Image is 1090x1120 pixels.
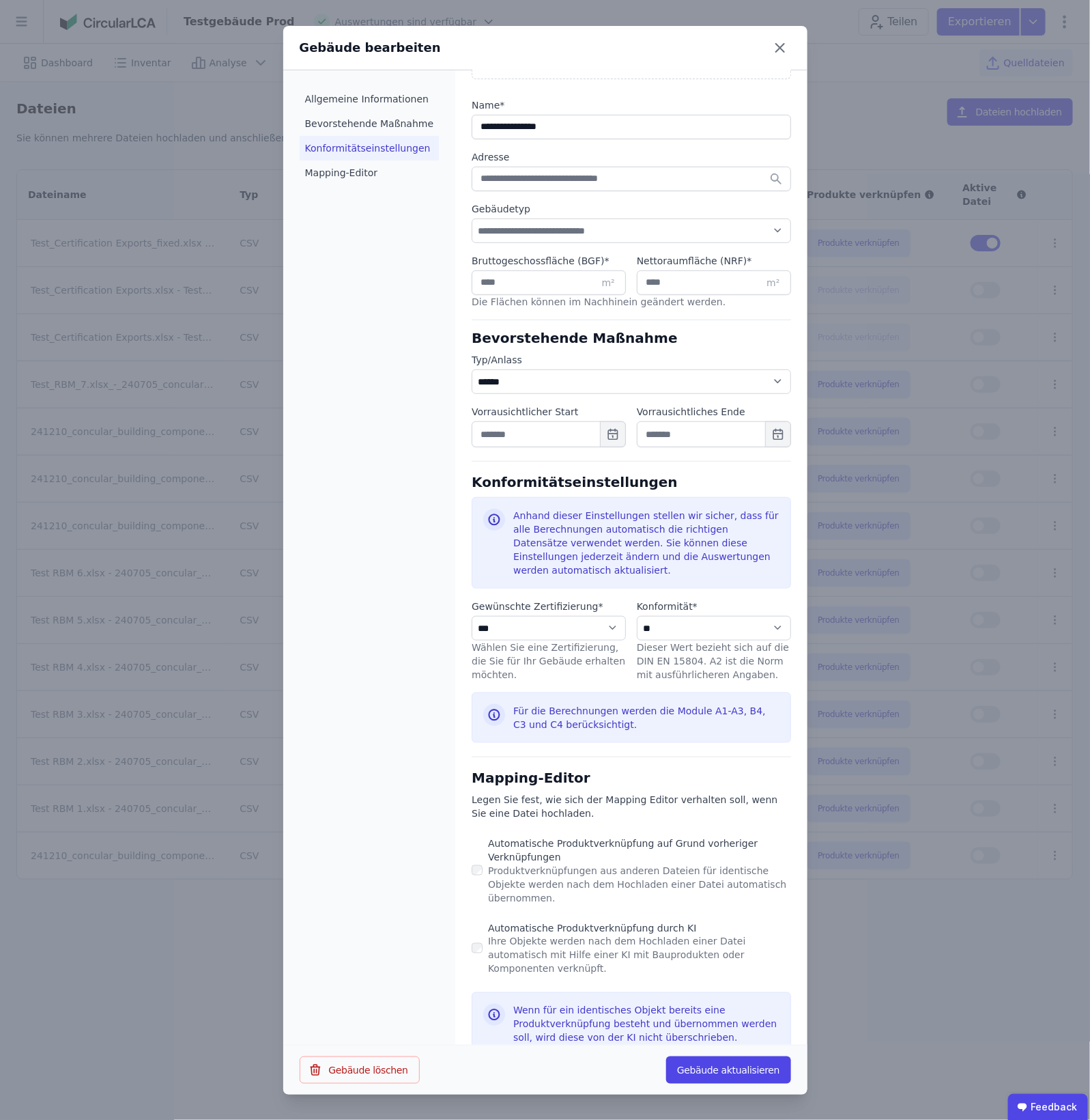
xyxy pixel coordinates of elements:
[602,276,615,290] span: m²
[513,1004,779,1045] div: Wenn für ein identisches Objekt bereits eine Produktverknüpfung besteht und übernommen werden sol...
[472,793,790,820] div: Legen Sie fest, wie sich der Mapping Editor verhalten soll, wenn Sie eine Datei hochladen.
[300,136,440,160] li: Konformitätseinstellungen
[637,641,791,682] div: Dieser Wert bezieht sich auf die DIN EN 15804. A2 ist die Norm mit ausführlicheren Angaben.
[300,87,440,111] li: Allgemeine Informationen
[472,295,790,317] div: Die Flächen können im Nachhinein geändert werden.
[472,600,626,613] label: audits.requiredField
[637,254,791,268] label: audits.requiredField
[488,837,791,864] div: Automatische Produktverknüpfung auf Grund vorheriger Verknüpfungen
[472,641,626,682] div: Wählen Sie eine Zertifizierung, die Sie für Ihr Gebäude erhalten möchten.
[300,38,441,57] div: Gebäude bearbeiten
[472,202,790,216] label: Gebäudetyp
[472,461,790,492] div: Konformitätseinstellungen
[513,704,779,731] div: Für die Berechnungen werden die Module A1-A3, B4, C3 und C4 berücksichtigt.
[637,405,791,419] label: Vorrausichtliches Ende
[766,276,779,290] span: m²
[488,921,791,935] div: Automatische Produktverknüpfung durch KI
[472,98,790,112] label: audits.requiredField
[300,111,440,136] li: Bevorstehende Maßnahme
[472,150,790,164] label: Adresse
[488,935,791,976] div: Ihre Objekte werden nach dem Hochladen einer Datei automatisch mit Hilfe einer KI mit Bauprodukte...
[472,757,790,787] div: Mapping-Editor
[513,509,779,577] div: Anhand dieser Einstellungen stellen wir sicher, dass für alle Berechnungen automatisch die richti...
[300,160,440,185] li: Mapping-Editor
[472,328,790,348] div: Bevorstehende Maßnahme
[472,353,790,367] label: Typ/Anlass
[472,254,626,268] label: audits.requiredField
[637,600,791,613] label: audits.requiredField
[472,405,626,419] label: Vorrausichtlicher Start
[488,864,791,905] div: Produktverknüpfungen aus anderen Dateien für identische Objekte werden nach dem Hochladen einer D...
